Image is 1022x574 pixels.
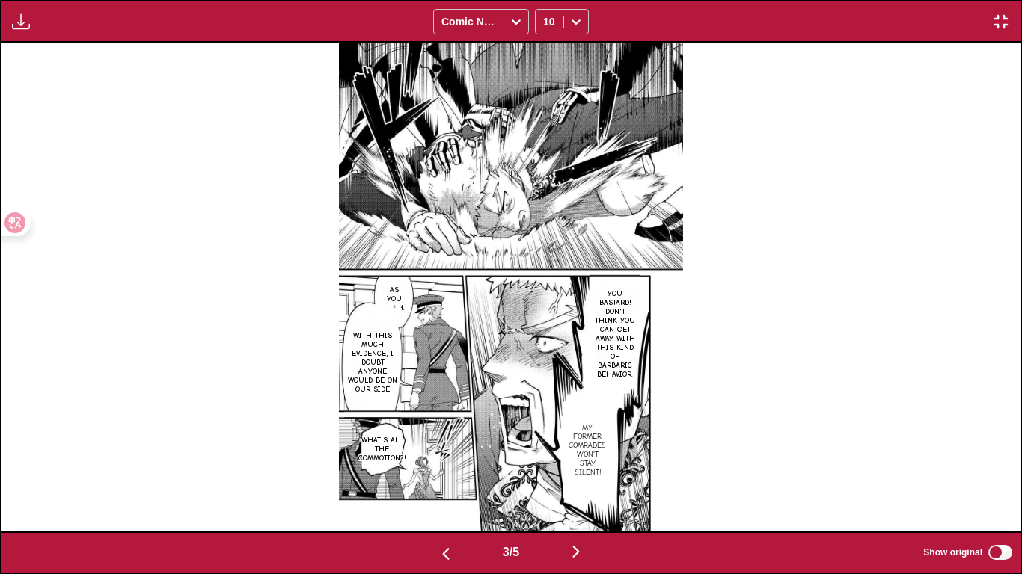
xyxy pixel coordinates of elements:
p: What's all the commotion?! [355,433,409,466]
p: With this much evidence, I doubt anyone would be on our side [344,328,401,397]
p: My former comrades won't stay silent! [566,420,609,480]
p: As you wish. [379,283,409,315]
p: You bastard! Don't think you can get away with this kind of barbaric behavior. [590,286,640,382]
input: Show original [988,545,1012,560]
img: Manga Panel [339,43,682,531]
img: Next page [567,543,585,561]
img: Previous page [437,545,455,563]
span: Show original [923,547,982,558]
img: Download translated images [12,13,30,31]
span: 3 / 5 [503,546,519,559]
